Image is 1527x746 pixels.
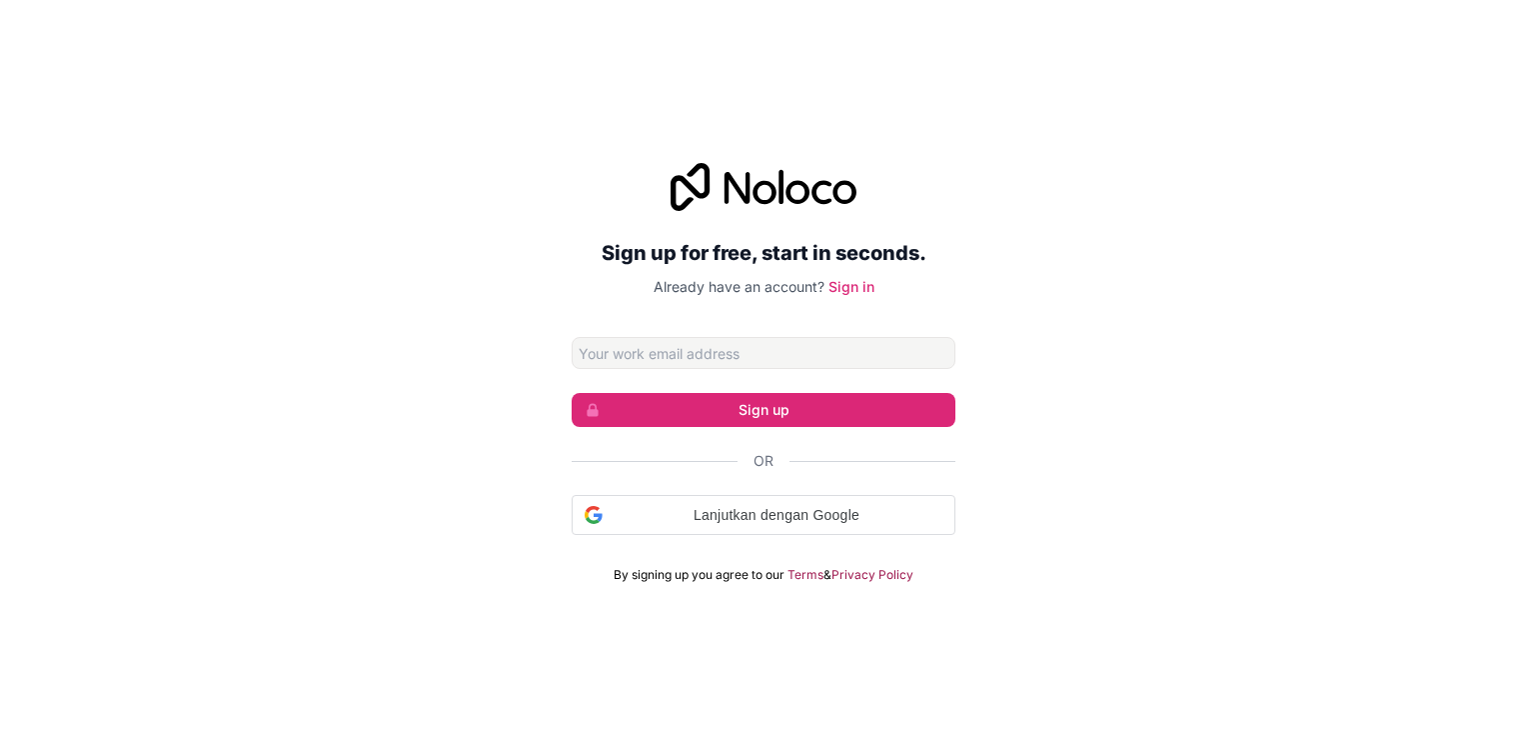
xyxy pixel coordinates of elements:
a: Terms [787,567,823,583]
button: Sign up [572,393,955,427]
span: By signing up you agree to our [614,567,784,583]
span: Already have an account? [654,278,824,295]
span: Or [754,451,773,471]
span: Lanjutkan dengan Google [611,505,942,526]
h2: Sign up for free, start in seconds. [572,235,955,271]
input: Email address [572,337,955,369]
a: Privacy Policy [831,567,913,583]
div: Lanjutkan dengan Google [572,495,955,535]
span: & [823,567,831,583]
a: Sign in [828,278,874,295]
